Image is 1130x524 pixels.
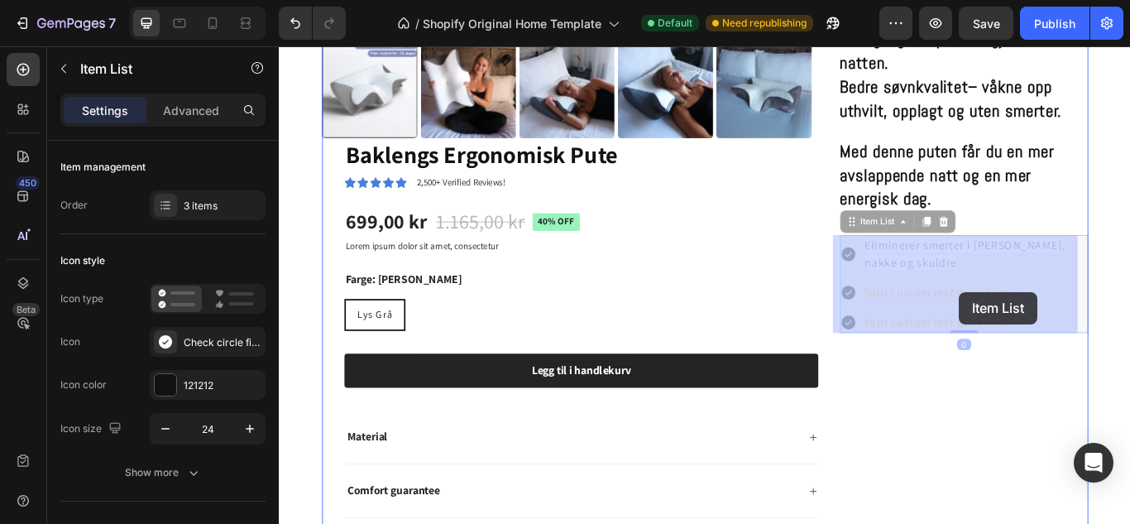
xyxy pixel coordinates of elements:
div: Publish [1034,15,1075,32]
button: Save [959,7,1013,40]
div: Icon style [60,253,105,268]
div: 450 [16,176,40,190]
div: 121212 [184,378,261,393]
p: Item List [80,59,221,79]
p: Settings [82,102,128,119]
button: 7 [7,7,123,40]
p: Advanced [163,102,219,119]
div: Icon type [60,291,103,306]
button: Publish [1020,7,1089,40]
div: Icon [60,334,80,349]
div: 3 items [184,199,261,214]
div: Order [60,198,88,213]
span: / [415,15,419,32]
span: Shopify Original Home Template [423,15,601,32]
div: Check circle filled [184,335,261,350]
button: Show more [60,458,266,488]
div: Icon color [60,377,107,392]
div: Open Intercom Messenger [1074,443,1113,483]
div: Show more [125,464,202,481]
iframe: Design area [279,46,1130,524]
span: Save [973,17,1000,31]
span: Default [658,16,692,31]
div: Undo/Redo [279,7,346,40]
div: Icon size [60,418,125,440]
div: Beta [12,303,40,316]
span: Need republishing [722,16,807,31]
p: 7 [108,13,116,33]
div: Item management [60,160,146,175]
